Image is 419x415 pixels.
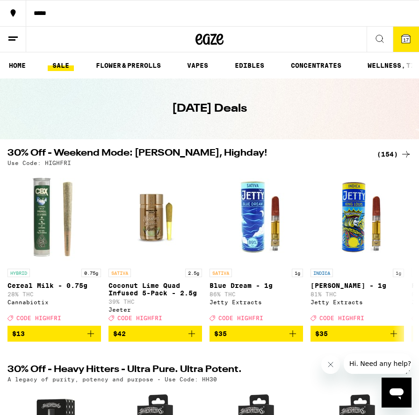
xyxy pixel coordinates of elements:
a: Open page for Blue Dream - 1g from Jetty Extracts [209,171,303,326]
h1: [DATE] Deals [172,101,247,117]
h2: 30% Off - Heavy Hitters - Ultra Pure. Ultra Potent. [7,365,366,376]
div: Jetty Extracts [311,299,404,305]
div: Cannabiotix [7,299,101,305]
p: Coconut Lime Quad Infused 5-Pack - 2.5g [108,282,202,297]
span: CODE HIGHFRI [218,315,263,321]
p: Use Code: HIGHFRI [7,160,71,166]
img: Jetty Extracts - King Louis - 1g [311,171,404,264]
a: (154) [377,149,412,160]
p: SATIVA [209,269,232,277]
a: EDIBLES [230,60,269,71]
span: $13 [12,330,25,337]
p: 0.75g [81,269,101,277]
p: A legacy of purity, potency and purpose - Use Code: HH30 [7,376,217,382]
p: 81% THC [311,291,404,297]
span: 17 [403,37,409,43]
p: HYBRID [7,269,30,277]
div: Jeeter [108,307,202,313]
span: CODE HIGHFRI [117,315,162,321]
img: Jetty Extracts - Blue Dream - 1g [209,171,303,264]
iframe: Message from company [344,353,412,374]
a: Open page for King Louis - 1g from Jetty Extracts [311,171,404,326]
p: SATIVA [108,269,131,277]
p: Cereal Milk - 0.75g [7,282,101,289]
span: $35 [214,330,227,337]
a: CONCENTRATES [286,60,346,71]
a: VAPES [182,60,213,71]
span: $35 [315,330,328,337]
span: $42 [113,330,126,337]
p: 39% THC [108,299,202,305]
a: FLOWER & PREROLLS [91,60,166,71]
button: Add to bag [209,326,303,342]
p: Blue Dream - 1g [209,282,303,289]
a: HOME [4,60,30,71]
span: CODE HIGHFRI [16,315,61,321]
p: [PERSON_NAME] - 1g [311,282,404,289]
iframe: Button to launch messaging window [382,378,412,408]
p: 28% THC [7,291,101,297]
button: Add to bag [311,326,404,342]
button: Add to bag [7,326,101,342]
img: Jeeter - Coconut Lime Quad Infused 5-Pack - 2.5g [108,171,202,264]
div: Jetty Extracts [209,299,303,305]
a: Open page for Cereal Milk - 0.75g from Cannabiotix [7,171,101,326]
img: Cannabiotix - Cereal Milk - 0.75g [7,171,101,264]
iframe: Close message [321,355,340,374]
p: INDICA [311,269,333,277]
a: SALE [48,60,74,71]
h2: 30% Off - Weekend Mode: [PERSON_NAME], Highday! [7,149,366,160]
p: 1g [292,269,303,277]
p: 2.5g [185,269,202,277]
a: Open page for Coconut Lime Quad Infused 5-Pack - 2.5g from Jeeter [108,171,202,326]
button: Add to bag [108,326,202,342]
p: 1g [393,269,404,277]
p: 86% THC [209,291,303,297]
button: 17 [393,27,419,52]
span: CODE HIGHFRI [319,315,364,321]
